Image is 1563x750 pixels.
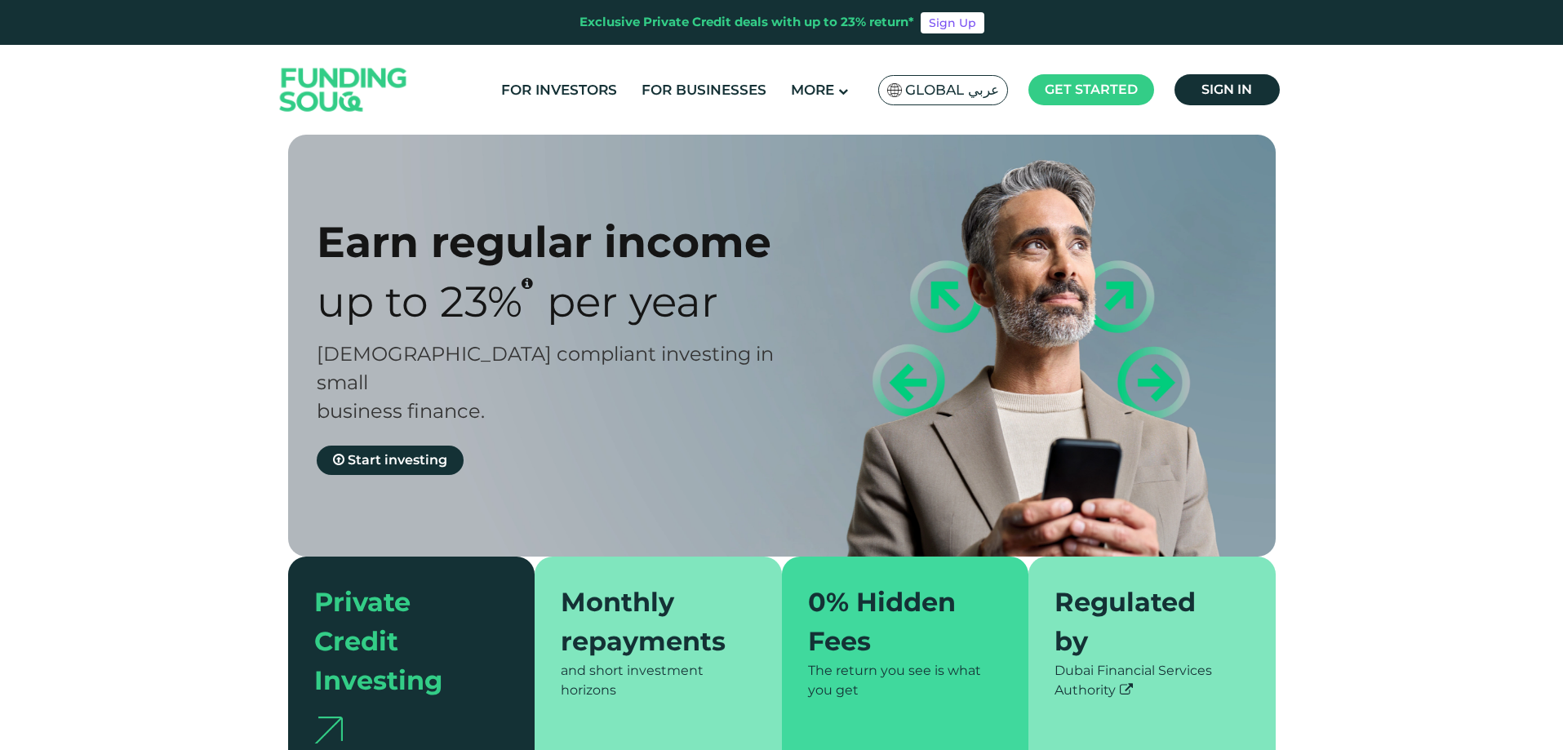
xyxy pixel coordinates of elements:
span: Global عربي [905,81,999,100]
div: Regulated by [1055,583,1230,661]
a: For Investors [497,77,621,104]
span: Start investing [348,452,447,468]
a: For Businesses [637,77,770,104]
a: Sign in [1174,74,1280,105]
div: Monthly repayments [561,583,736,661]
span: Sign in [1201,82,1252,97]
img: SA Flag [887,83,902,97]
div: 0% Hidden Fees [808,583,984,661]
span: Up to 23% [317,276,522,327]
i: 23% IRR (expected) ~ 15% Net yield (expected) [522,277,533,290]
img: arrow [314,717,343,743]
div: Dubai Financial Services Authority [1055,661,1250,700]
div: Private Credit Investing [314,583,490,700]
div: The return you see is what you get [808,661,1003,700]
div: Earn regular income [317,216,810,268]
span: More [791,82,834,98]
a: Sign Up [921,12,984,33]
span: Per Year [547,276,718,327]
div: Exclusive Private Credit deals with up to 23% return* [579,13,914,32]
span: [DEMOGRAPHIC_DATA] compliant investing in small business finance. [317,342,774,423]
a: Start investing [317,446,464,475]
span: Get started [1045,82,1138,97]
img: Logo [264,49,424,131]
div: and short investment horizons [561,661,756,700]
